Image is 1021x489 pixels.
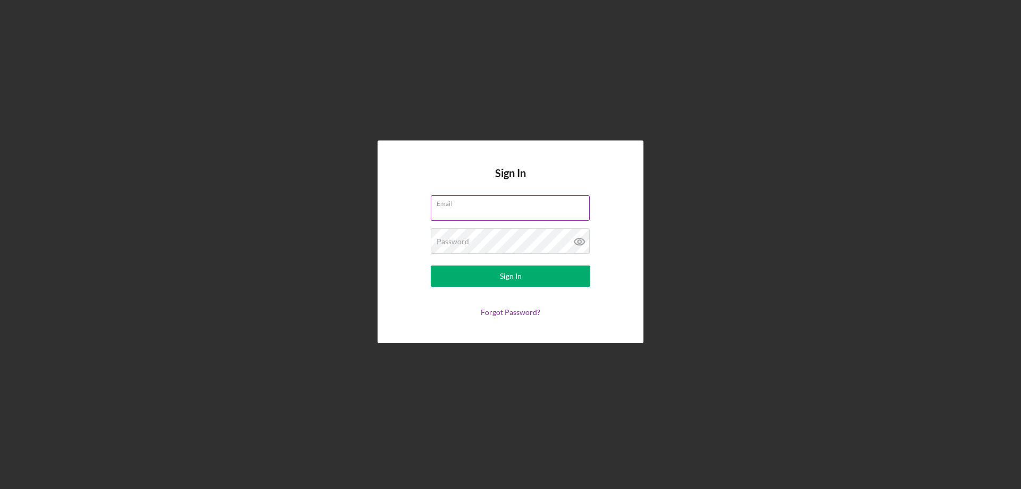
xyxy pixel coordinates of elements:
button: Sign In [431,266,590,287]
label: Password [437,237,469,246]
a: Forgot Password? [481,308,540,317]
div: Sign In [500,266,522,287]
h4: Sign In [495,167,526,195]
label: Email [437,196,590,208]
